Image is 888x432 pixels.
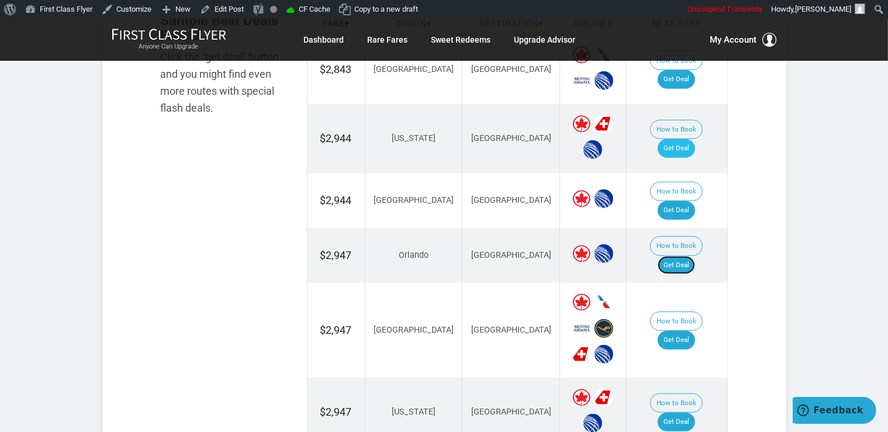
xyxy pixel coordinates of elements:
[572,388,591,407] span: Air Canada
[471,407,551,417] span: [GEOGRAPHIC_DATA]
[471,64,551,74] span: [GEOGRAPHIC_DATA]
[795,5,851,13] span: [PERSON_NAME]
[595,71,613,90] span: United
[793,397,876,426] iframe: Opens a widget where you can find more information
[112,28,226,51] a: First Class FlyerAnyone Can Upgrade
[687,5,762,13] span: Unsuspend Transients
[658,413,695,431] a: Get Deal
[572,71,591,90] span: British Airways
[658,256,695,275] a: Get Deal
[658,139,695,158] a: Get Deal
[374,195,454,205] span: [GEOGRAPHIC_DATA]
[650,120,703,140] button: How to Book
[471,195,551,205] span: [GEOGRAPHIC_DATA]
[471,133,551,143] span: [GEOGRAPHIC_DATA]
[572,293,591,312] span: Air Canada
[572,244,591,263] span: Air Canada
[572,345,591,364] span: Swiss
[161,49,289,116] div: Click the “get deal” button and you might find even more routes with special flash deals.
[650,393,703,413] button: How to Book
[374,325,454,335] span: [GEOGRAPHIC_DATA]
[572,189,591,208] span: Air Canada
[320,324,352,336] span: $2,947
[112,28,226,40] img: First Class Flyer
[320,194,352,206] span: $2,944
[658,201,695,220] a: Get Deal
[399,250,429,260] span: Orlando
[304,29,344,50] a: Dashboard
[650,182,703,202] button: How to Book
[650,312,703,331] button: How to Book
[374,64,454,74] span: [GEOGRAPHIC_DATA]
[595,115,613,133] span: Swiss
[710,33,757,47] span: My Account
[595,345,613,364] span: United
[583,140,602,159] span: United
[572,319,591,338] span: British Airways
[320,406,352,418] span: $2,947
[320,249,352,261] span: $2,947
[392,407,436,417] span: [US_STATE]
[650,236,703,256] button: How to Book
[431,29,491,50] a: Sweet Redeems
[595,319,613,338] span: Lufthansa
[368,29,408,50] a: Rare Fares
[595,293,613,312] span: American Airlines
[514,29,576,50] a: Upgrade Advisor
[658,70,695,89] a: Get Deal
[595,189,613,208] span: United
[595,388,613,407] span: Swiss
[320,63,352,75] span: $2,843
[710,33,777,47] button: My Account
[112,43,226,51] small: Anyone Can Upgrade
[572,115,591,133] span: Air Canada
[471,325,551,335] span: [GEOGRAPHIC_DATA]
[392,133,436,143] span: [US_STATE]
[595,244,613,263] span: United
[320,132,352,144] span: $2,944
[471,250,551,260] span: [GEOGRAPHIC_DATA]
[658,331,695,350] a: Get Deal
